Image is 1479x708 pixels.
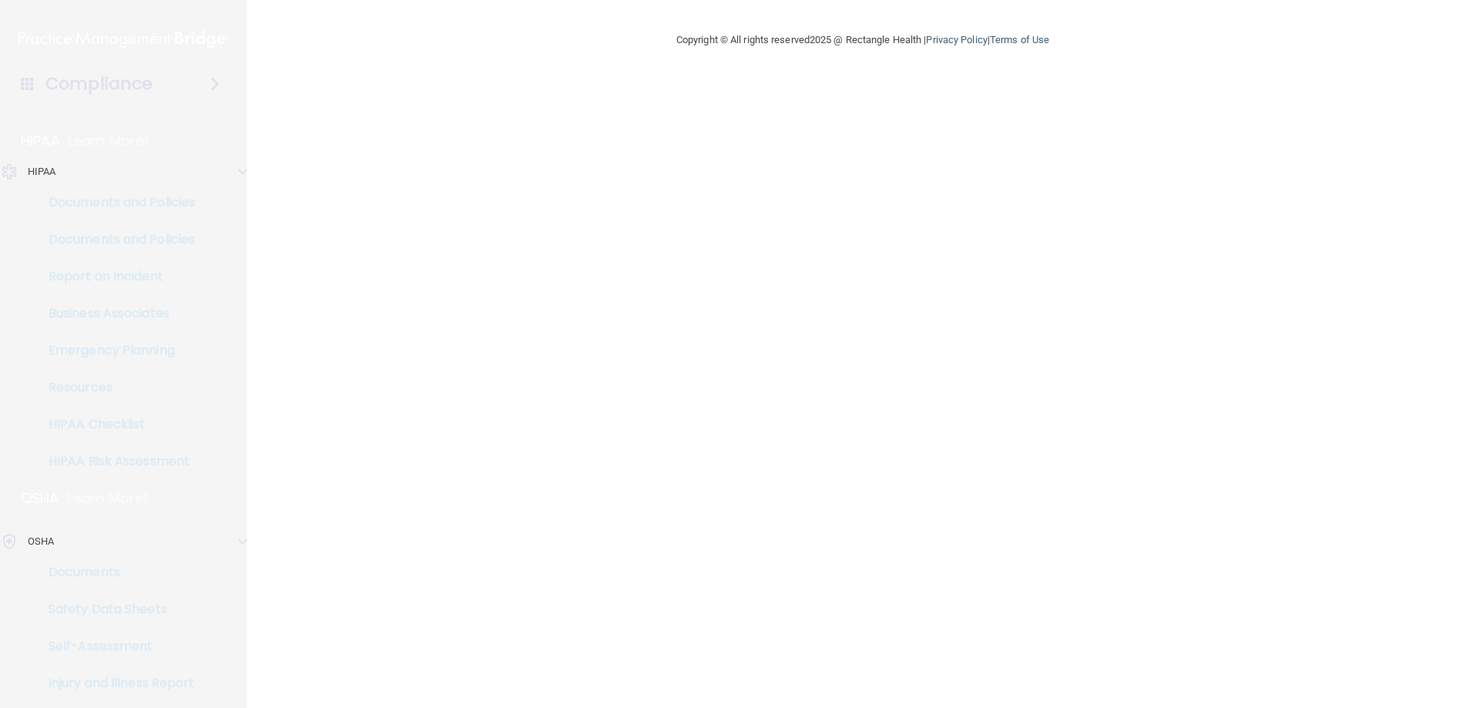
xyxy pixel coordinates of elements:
p: Emergency Planning [10,343,220,358]
a: Terms of Use [990,34,1049,45]
div: Copyright © All rights reserved 2025 @ Rectangle Health | | [582,15,1144,65]
p: Business Associates [10,306,220,321]
img: PMB logo [18,24,228,55]
p: Injury and Illness Report [10,676,220,691]
p: Safety Data Sheets [10,602,220,617]
p: Learn More! [68,132,149,150]
p: HIPAA Checklist [10,417,220,432]
p: Resources [10,380,220,395]
p: OSHA [28,532,54,551]
p: Learn More! [67,489,149,508]
p: OSHA [21,489,59,508]
p: Self-Assessment [10,639,220,654]
p: Documents [10,565,220,580]
p: HIPAA [21,132,60,150]
a: Privacy Policy [926,34,987,45]
p: Documents and Policies [10,232,220,247]
p: HIPAA Risk Assessment [10,454,220,469]
p: Report an Incident [10,269,220,284]
p: HIPAA [28,163,56,181]
p: Documents and Policies [10,195,220,210]
h4: Compliance [45,73,153,95]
